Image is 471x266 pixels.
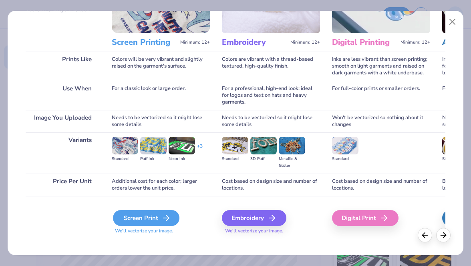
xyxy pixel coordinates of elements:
img: Metallic & Glitter [279,137,305,154]
h3: Embroidery [222,37,287,48]
img: Puff Ink [140,137,167,154]
div: For full-color prints or smaller orders. [332,81,430,110]
div: For a professional, high-end look; ideal for logos and text on hats and heavy garments. [222,81,320,110]
img: Standard [332,137,358,154]
div: + 3 [197,143,203,156]
span: We'll vectorize your image. [222,228,320,234]
img: Standard [222,137,248,154]
div: Colors will be very vibrant and slightly raised on the garment's surface. [112,52,210,81]
div: Standard [222,156,248,162]
div: Needs to be vectorized so it might lose some details [222,110,320,132]
div: Standard [332,156,358,162]
span: Minimum: 12+ [180,40,210,45]
div: Standard [442,156,469,162]
div: Use When [26,81,100,110]
img: Neon Ink [169,137,195,154]
div: Digital Print [332,210,399,226]
p: You can change this later. [26,6,100,13]
div: Price Per Unit [26,174,100,196]
h3: Screen Printing [112,37,177,48]
div: Won't be vectorized so nothing about it changes [332,110,430,132]
div: Standard [112,156,138,162]
div: Cost based on design size and number of locations. [222,174,320,196]
span: Minimum: 12+ [401,40,430,45]
div: Metallic & Glitter [279,156,305,169]
div: Additional cost for each color; larger orders lower the unit price. [112,174,210,196]
div: 3D Puff [250,156,277,162]
div: Prints Like [26,52,100,81]
div: Image You Uploaded [26,110,100,132]
div: Embroidery [222,210,286,226]
div: Variants [26,132,100,174]
img: 3D Puff [250,137,277,154]
span: We'll vectorize your image. [112,228,210,234]
div: Colors are vibrant with a thread-based textured, high-quality finish. [222,52,320,81]
div: Neon Ink [169,156,195,162]
button: Close [445,14,460,30]
div: Cost based on design size and number of locations. [332,174,430,196]
span: Minimum: 12+ [290,40,320,45]
img: Standard [442,137,469,154]
div: Puff Ink [140,156,167,162]
h3: Digital Printing [332,37,397,48]
div: Needs to be vectorized so it might lose some details [112,110,210,132]
div: For a classic look or large order. [112,81,210,110]
div: Inks are less vibrant than screen printing; smooth on light garments and raised on dark garments ... [332,52,430,81]
img: Standard [112,137,138,154]
div: Screen Print [113,210,179,226]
